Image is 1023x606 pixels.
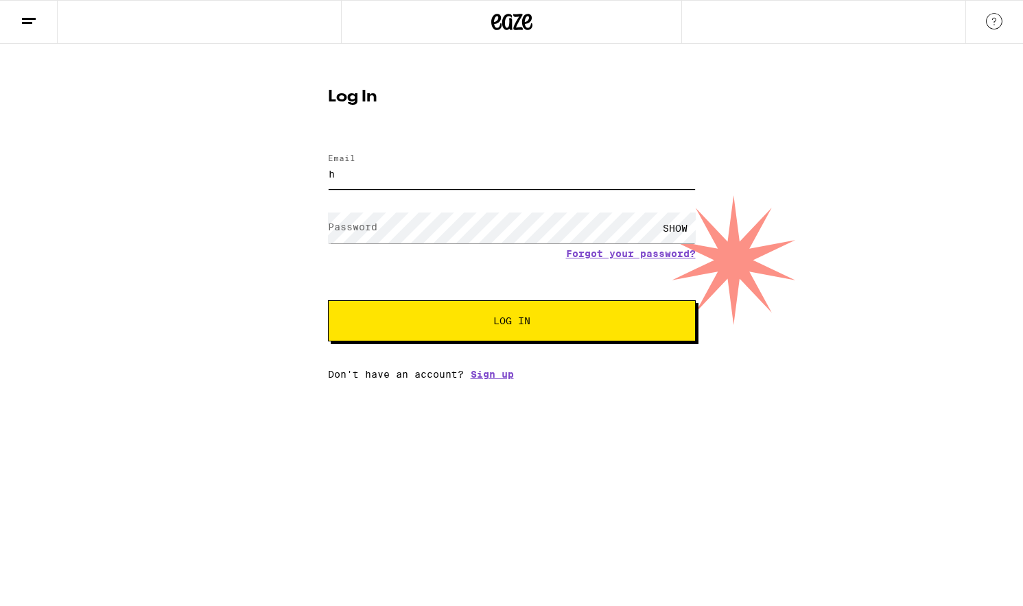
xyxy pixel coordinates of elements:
[8,10,99,21] span: Hi. Need any help?
[328,158,696,189] input: Email
[493,316,530,326] span: Log In
[566,248,696,259] a: Forgot your password?
[655,213,696,243] div: SHOW
[328,154,355,162] label: Email
[328,89,696,106] h1: Log In
[471,369,514,380] a: Sign up
[328,369,696,380] div: Don't have an account?
[328,300,696,341] button: Log In
[328,221,377,232] label: Password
